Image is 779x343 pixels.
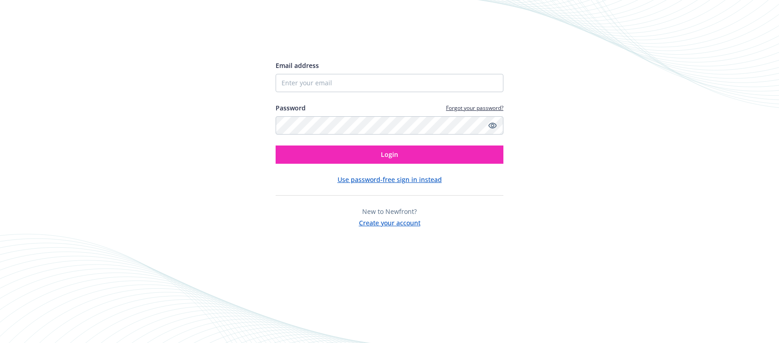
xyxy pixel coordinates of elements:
[276,146,503,164] button: Login
[446,104,503,112] a: Forgot your password?
[276,116,503,135] input: Enter your password
[362,207,417,216] span: New to Newfront?
[276,61,319,70] span: Email address
[381,150,398,159] span: Login
[359,216,420,228] button: Create your account
[487,120,498,131] a: Show password
[276,28,362,44] img: Newfront logo
[338,175,442,184] button: Use password-free sign in instead
[276,74,503,92] input: Enter your email
[276,103,306,113] label: Password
